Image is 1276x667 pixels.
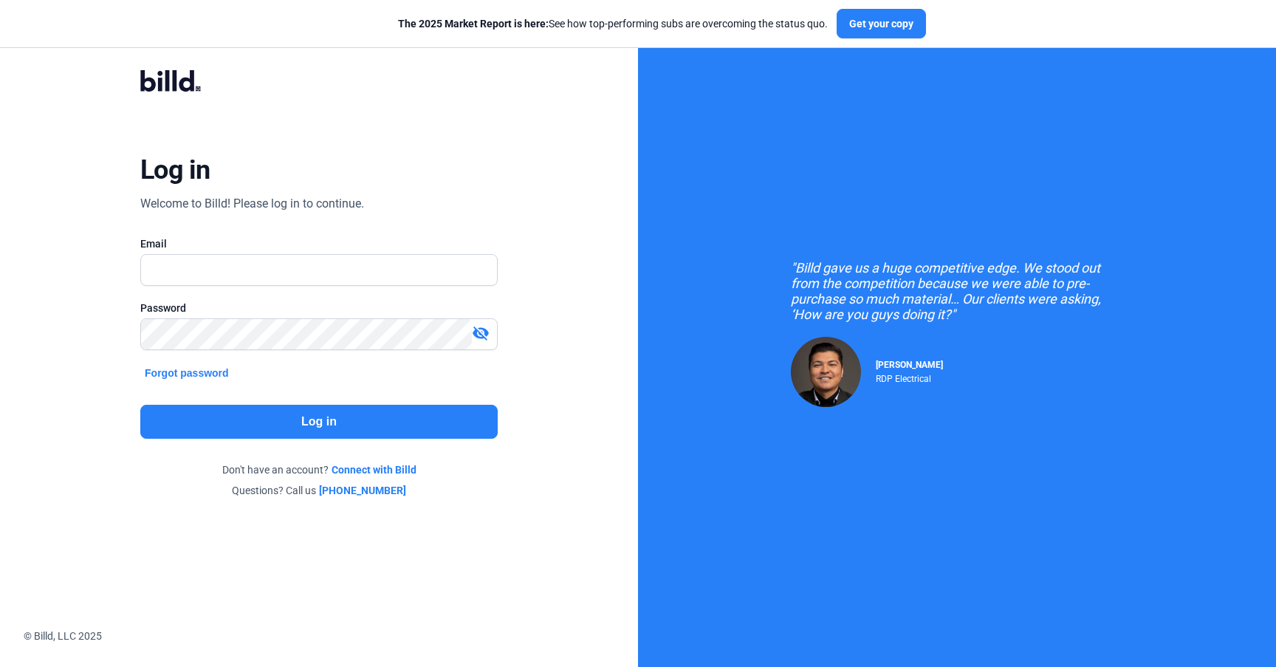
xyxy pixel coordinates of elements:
div: Password [140,301,498,315]
div: RDP Electrical [876,370,943,384]
a: Connect with Billd [332,462,416,477]
mat-icon: visibility_off [472,324,490,342]
button: Log in [140,405,498,439]
div: Log in [140,154,210,186]
a: [PHONE_NUMBER] [319,483,406,498]
span: [PERSON_NAME] [876,360,943,370]
span: The 2025 Market Report is here: [398,18,549,30]
div: See how top-performing subs are overcoming the status quo. [398,16,828,31]
div: "Billd gave us a huge competitive edge. We stood out from the competition because we were able to... [791,260,1123,322]
button: Forgot password [140,365,233,381]
img: Raul Pacheco [791,337,861,407]
button: Get your copy [837,9,926,38]
div: Questions? Call us [140,483,498,498]
div: Don't have an account? [140,462,498,477]
div: Email [140,236,498,251]
div: Welcome to Billd! Please log in to continue. [140,195,364,213]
